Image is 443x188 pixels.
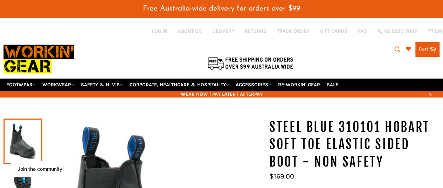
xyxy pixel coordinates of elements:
[269,119,439,171] h1: STEEL BLUE 310101 HOBART Soft Toe Elastic Sided Boot - Non Safety
[378,29,417,34] a: 02 6280 5885
[4,91,439,98] span: WEAR NOW | PAY LATER | AFTERPAY
[40,79,77,91] a: WORKWEAR
[415,42,439,57] a: Cart
[18,166,64,172] button: Join the community!
[4,79,39,91] a: FOOTWEAR
[320,28,347,34] a: GIFT CARDS
[78,79,126,91] a: SAFETY & HI VIS
[269,172,294,180] span: $169.00
[275,79,323,91] a: RE-WORKIN' GEAR
[277,28,310,34] a: TRACK ORDER
[324,79,341,91] a: SALE
[127,79,232,91] a: CORPORATE, HEALTHCARE & HOSPITALITY
[207,56,294,70] img: Flat $9.95 shipping Australia wide
[152,28,167,34] a: Log in
[143,5,300,12] span: Free Australia-wide delivery for orders over $99
[4,40,74,78] img: Workin Gear leaders in Workwear, Safety Boots, PPE, Uniforms. Australia's No.1 in Workwear
[384,29,417,34] span: 02 6280 5885
[233,79,274,91] a: ACCESSORIES
[358,28,367,34] a: FAQ
[178,28,202,34] a: ABOUT US
[245,28,267,34] a: RETURNS
[212,28,234,34] a: DELIVERY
